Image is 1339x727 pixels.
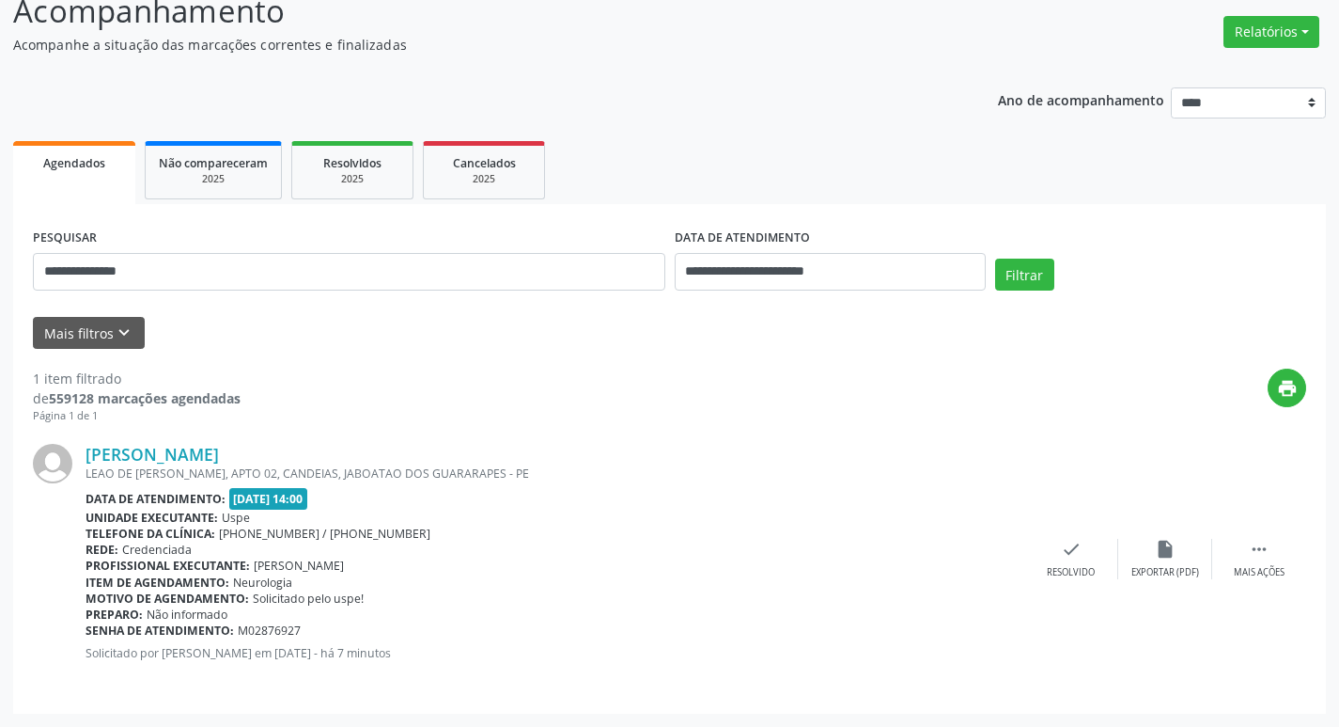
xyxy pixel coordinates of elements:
div: 1 item filtrado [33,369,241,388]
button: Filtrar [995,259,1054,291]
span: [DATE] 14:00 [229,488,308,510]
div: Página 1 de 1 [33,408,241,424]
b: Data de atendimento: [86,491,226,507]
i: insert_drive_file [1155,539,1176,560]
i:  [1249,539,1269,560]
b: Item de agendamento: [86,575,229,591]
span: Cancelados [453,155,516,171]
b: Telefone da clínica: [86,526,215,542]
button: print [1268,369,1306,407]
span: Credenciada [122,542,192,558]
div: Exportar (PDF) [1131,566,1199,579]
i: print [1277,378,1298,399]
b: Preparo: [86,607,143,623]
div: 2025 [305,172,399,186]
span: Neurologia [233,575,292,591]
label: PESQUISAR [33,224,97,253]
span: [PERSON_NAME] [254,558,344,574]
span: Não informado [147,607,227,623]
i: check [1061,539,1082,560]
span: Uspe [222,510,250,526]
b: Motivo de agendamento: [86,591,249,607]
p: Acompanhe a situação das marcações correntes e finalizadas [13,35,932,55]
b: Unidade executante: [86,510,218,526]
span: Não compareceram [159,155,268,171]
span: M02876927 [238,623,301,639]
i: keyboard_arrow_down [114,323,134,343]
button: Mais filtroskeyboard_arrow_down [33,317,145,350]
b: Profissional executante: [86,558,250,574]
p: Ano de acompanhamento [998,87,1164,111]
img: img [33,444,72,483]
b: Rede: [86,542,118,558]
button: Relatórios [1223,16,1319,48]
div: Mais ações [1234,566,1285,579]
p: Solicitado por [PERSON_NAME] em [DATE] - há 7 minutos [86,645,1024,661]
strong: 559128 marcações agendadas [49,389,241,407]
div: 2025 [159,172,268,186]
b: Senha de atendimento: [86,623,234,639]
span: Resolvidos [323,155,381,171]
div: de [33,388,241,408]
label: DATA DE ATENDIMENTO [675,224,810,253]
span: [PHONE_NUMBER] / [PHONE_NUMBER] [219,526,430,542]
div: LEAO DE [PERSON_NAME], APTO 02, CANDEIAS, JABOATAO DOS GUARARAPES - PE [86,466,1024,482]
div: Resolvido [1047,566,1095,579]
span: Agendados [43,155,105,171]
a: [PERSON_NAME] [86,444,219,465]
div: 2025 [437,172,531,186]
span: Solicitado pelo uspe! [253,591,364,607]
